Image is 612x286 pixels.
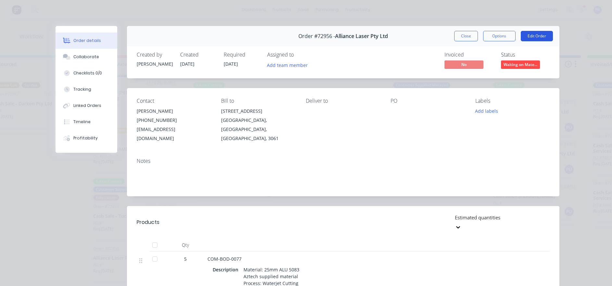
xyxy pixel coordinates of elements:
[137,98,211,104] div: Contact
[521,31,553,41] button: Edit Order
[73,54,99,60] div: Collaborate
[267,52,332,58] div: Assigned to
[221,107,295,116] div: [STREET_ADDRESS]
[137,52,172,58] div: Created by
[73,119,91,125] div: Timeline
[184,255,187,262] span: 5
[501,60,540,70] button: Waiting on Mate...
[137,107,211,143] div: [PERSON_NAME][PHONE_NUMBER][EMAIL_ADDRESS][DOMAIN_NAME]
[56,32,117,49] button: Order details
[166,239,205,252] div: Qty
[56,81,117,97] button: Tracking
[224,52,259,58] div: Required
[73,103,101,109] div: Linked Orders
[56,49,117,65] button: Collaborate
[56,97,117,114] button: Linked Orders
[73,70,102,76] div: Checklists 0/0
[454,31,478,41] button: Close
[472,107,502,115] button: Add labels
[56,114,117,130] button: Timeline
[137,158,550,164] div: Notes
[137,125,211,143] div: [EMAIL_ADDRESS][DOMAIN_NAME]
[56,65,117,81] button: Checklists 0/0
[73,135,98,141] div: Profitability
[501,60,540,69] span: Waiting on Mate...
[221,116,295,143] div: [GEOGRAPHIC_DATA], [GEOGRAPHIC_DATA], [GEOGRAPHIC_DATA], 3061
[207,256,242,262] span: COM-BOD-0077
[267,60,311,69] button: Add team member
[483,31,516,41] button: Options
[501,52,550,58] div: Status
[213,265,241,274] div: Description
[137,116,211,125] div: [PHONE_NUMBER]
[475,98,550,104] div: Labels
[306,98,380,104] div: Deliver to
[137,218,159,226] div: Products
[224,61,238,67] span: [DATE]
[180,61,194,67] span: [DATE]
[444,52,493,58] div: Invoiced
[137,60,172,67] div: [PERSON_NAME]
[137,107,211,116] div: [PERSON_NAME]
[73,86,91,92] div: Tracking
[335,33,388,39] span: Alliance Laser Pty Ltd
[391,98,465,104] div: PO
[298,33,335,39] span: Order #72956 -
[73,38,101,44] div: Order details
[263,60,311,69] button: Add team member
[221,98,295,104] div: Bill to
[180,52,216,58] div: Created
[444,60,483,69] span: No
[56,130,117,146] button: Profitability
[221,107,295,143] div: [STREET_ADDRESS][GEOGRAPHIC_DATA], [GEOGRAPHIC_DATA], [GEOGRAPHIC_DATA], 3061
